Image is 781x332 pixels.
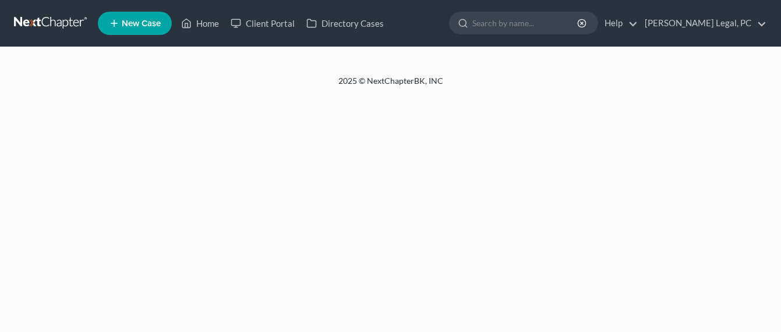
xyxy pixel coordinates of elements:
a: Client Portal [225,13,301,34]
a: Home [175,13,225,34]
div: 2025 © NextChapterBK, INC [59,75,723,96]
input: Search by name... [472,12,579,34]
a: Directory Cases [301,13,390,34]
a: Help [599,13,638,34]
a: [PERSON_NAME] Legal, PC [639,13,766,34]
span: New Case [122,19,161,28]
